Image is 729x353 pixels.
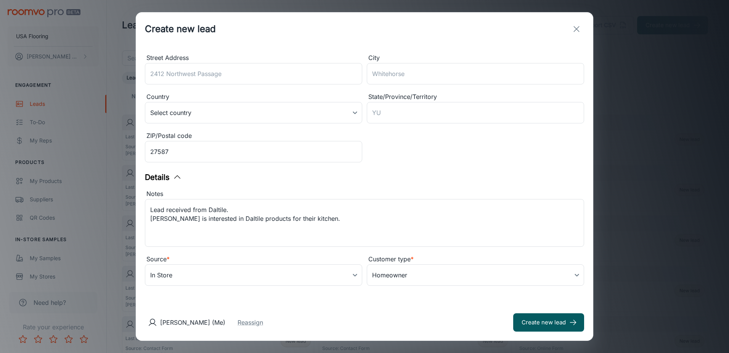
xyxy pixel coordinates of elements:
h1: Create new lead [145,22,216,36]
p: [PERSON_NAME] (Me) [160,318,225,327]
div: Homeowner [367,264,584,286]
input: Whitehorse [367,63,584,84]
div: Source [145,254,362,264]
div: ZIP/Postal code [145,131,362,141]
button: Details [145,172,182,183]
div: City [367,53,584,63]
div: In Store [145,264,362,286]
div: Select country [145,102,362,123]
button: Create new lead [513,313,584,332]
div: Notes [145,189,584,199]
div: Country [145,92,362,102]
input: J1U 3L7 [145,141,362,162]
input: 2412 Northwest Passage [145,63,362,84]
input: YU [367,102,584,123]
button: exit [569,21,584,37]
div: Customer type [367,254,584,264]
div: Street Address [145,53,362,63]
button: Reassign [238,318,263,327]
textarea: Lead received from Daltile. [PERSON_NAME] is interested in Daltile products for their kitchen. [150,206,579,241]
div: State/Province/Territory [367,92,584,102]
